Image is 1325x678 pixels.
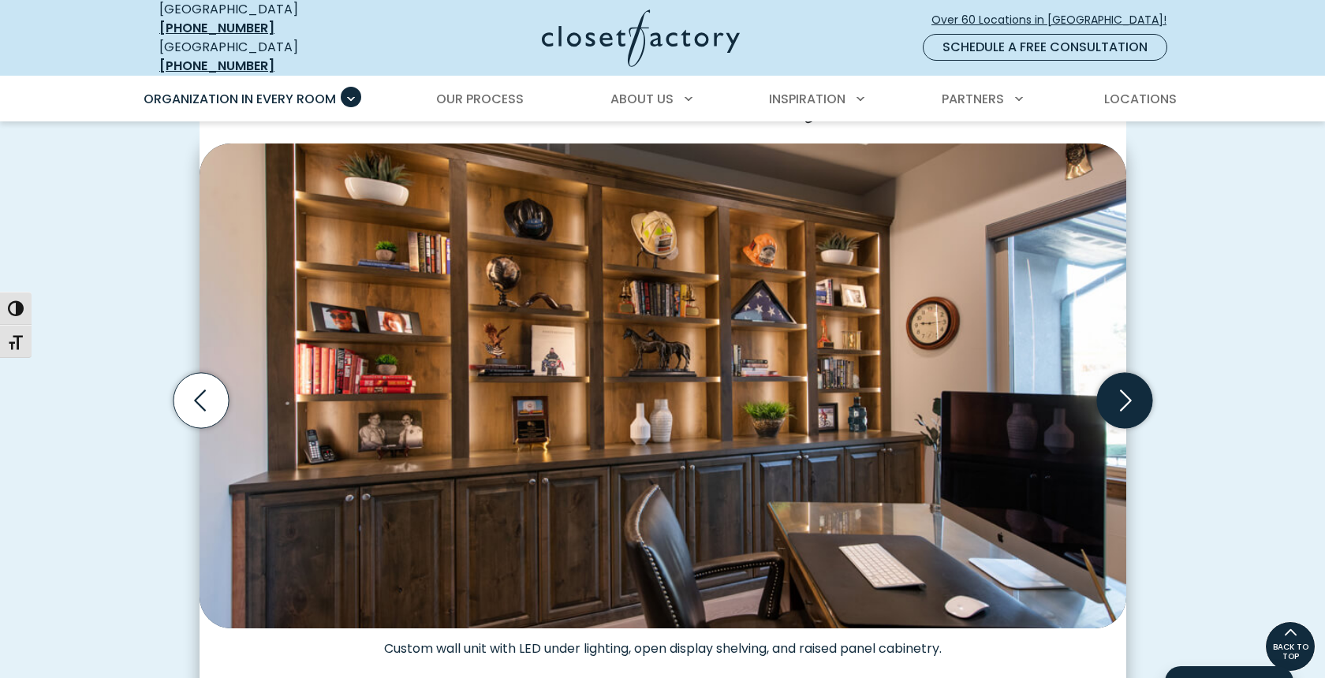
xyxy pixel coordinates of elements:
[1104,90,1177,108] span: Locations
[1265,621,1316,672] a: BACK TO TOP
[436,90,524,108] span: Our Process
[1266,643,1315,661] span: BACK TO TOP
[610,90,674,108] span: About Us
[200,628,1126,657] figcaption: Custom wall unit with LED under lighting, open display shelving, and raised panel cabinetry.
[159,57,274,75] a: [PHONE_NUMBER]
[931,6,1180,34] a: Over 60 Locations in [GEOGRAPHIC_DATA]!
[159,38,388,76] div: [GEOGRAPHIC_DATA]
[200,143,1126,628] img: Custom wood wall unit with built-in lighting, open display shelving, and lower closed cabinetry
[923,34,1167,61] a: Schedule a Free Consultation
[144,90,336,108] span: Organization in Every Room
[1091,367,1159,434] button: Next slide
[769,90,845,108] span: Inspiration
[942,90,1004,108] span: Partners
[542,9,740,67] img: Closet Factory Logo
[167,367,235,434] button: Previous slide
[931,12,1179,28] span: Over 60 Locations in [GEOGRAPHIC_DATA]!
[159,19,274,37] a: [PHONE_NUMBER]
[132,77,1192,121] nav: Primary Menu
